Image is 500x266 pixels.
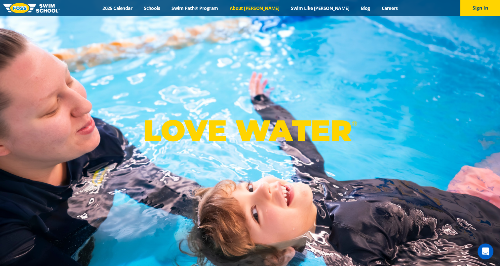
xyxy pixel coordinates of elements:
a: Swim Like [PERSON_NAME] [285,5,355,11]
a: Careers [376,5,403,11]
div: Open Intercom Messenger [478,244,493,259]
a: Swim Path® Program [166,5,224,11]
img: FOSS Swim School Logo [3,3,60,13]
a: About [PERSON_NAME] [224,5,285,11]
a: Schools [138,5,166,11]
p: LOVE WATER [143,113,357,148]
a: 2025 Calendar [97,5,138,11]
sup: ® [352,119,357,128]
a: Blog [355,5,376,11]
